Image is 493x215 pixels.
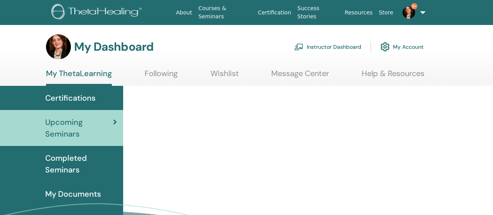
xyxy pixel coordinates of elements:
[294,1,341,24] a: Success Stories
[45,188,101,200] span: My Documents
[376,5,396,20] a: Store
[46,69,112,86] a: My ThetaLearning
[294,43,304,50] img: chalkboard-teacher.svg
[271,69,329,84] a: Message Center
[255,5,294,20] a: Certification
[51,4,145,21] img: logo.png
[380,40,390,53] img: cog.svg
[342,5,376,20] a: Resources
[294,38,361,55] a: Instructor Dashboard
[74,40,154,54] h3: My Dashboard
[380,38,424,55] a: My Account
[210,69,239,84] a: Wishlist
[195,1,255,24] a: Courses & Seminars
[45,116,113,140] span: Upcoming Seminars
[145,69,178,84] a: Following
[45,92,95,104] span: Certifications
[173,5,195,20] a: About
[46,34,71,59] img: default.jpg
[362,69,424,84] a: Help & Resources
[411,3,417,9] span: 9+
[403,6,415,19] img: default.jpg
[45,152,117,176] span: Completed Seminars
